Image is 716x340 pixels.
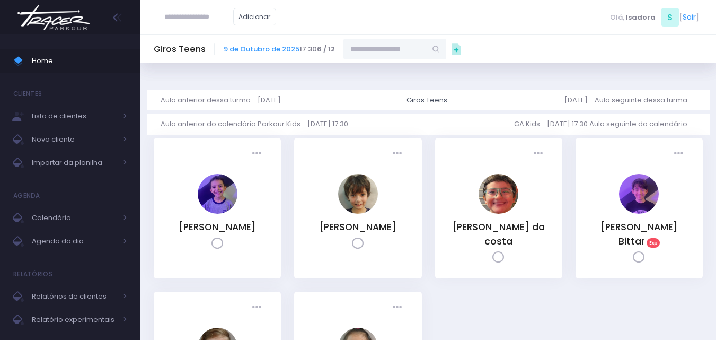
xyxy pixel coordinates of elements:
[661,8,679,27] span: S
[683,12,696,23] a: Sair
[32,133,117,146] span: Novo cliente
[32,54,127,68] span: Home
[13,264,52,285] h4: Relatórios
[338,206,378,216] a: Gabriel Linck Takimoto da Silva
[626,12,656,23] span: Isadora
[32,109,117,123] span: Lista de clientes
[32,313,117,327] span: Relatório experimentais
[13,185,40,206] h4: Agenda
[161,114,357,135] a: Aula anterior do calendário Parkour Kids - [DATE] 17:30
[233,8,277,25] a: Adicionar
[154,44,206,55] h5: Giros Teens
[647,238,660,248] span: Exp
[406,95,447,106] div: Giros Teens
[479,174,518,214] img: Gabriel bicca da costa
[514,114,696,135] a: GA Kids - [DATE] 17:30 Aula seguinte do calendário
[606,5,703,29] div: [ ]
[198,206,237,216] a: Bernardo Vinciguerra
[198,174,237,214] img: Bernardo Vinciguerra
[319,221,396,233] a: [PERSON_NAME]
[32,156,117,170] span: Importar da planilha
[479,206,518,216] a: Gabriel bicca da costa
[32,290,117,303] span: Relatórios de clientes
[610,12,624,23] span: Olá,
[619,174,659,214] img: Henrique Hasegawa Bittar
[224,44,335,55] span: 17:30
[452,221,545,247] a: [PERSON_NAME] da costa
[32,211,117,225] span: Calendário
[600,221,678,247] a: [PERSON_NAME] Bittar
[161,90,289,110] a: Aula anterior dessa turma - [DATE]
[179,221,256,233] a: [PERSON_NAME]
[338,174,378,214] img: Gabriel Linck Takimoto da Silva
[619,206,659,216] a: Henrique Hasegawa Bittar
[13,83,42,104] h4: Clientes
[224,44,299,54] a: 9 de Outubro de 2025
[564,90,696,110] a: [DATE] - Aula seguinte dessa turma
[32,234,117,248] span: Agenda do dia
[317,44,335,54] strong: 6 / 12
